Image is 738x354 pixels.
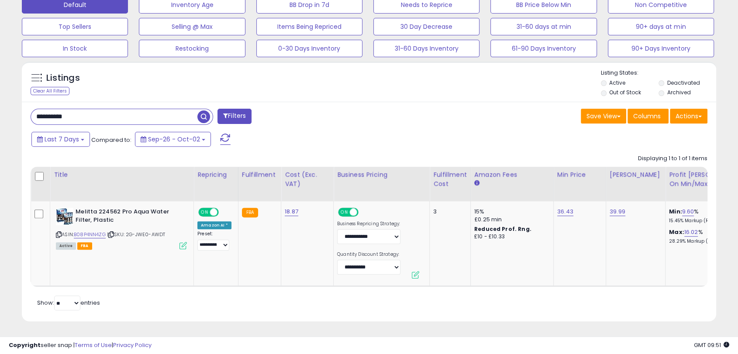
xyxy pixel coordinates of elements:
[610,207,625,216] a: 39.99
[139,40,245,57] button: Restocking
[199,209,210,216] span: ON
[37,299,100,307] span: Show: entries
[339,209,350,216] span: ON
[337,221,400,227] label: Business Repricing Strategy:
[610,170,662,179] div: [PERSON_NAME]
[91,136,131,144] span: Compared to:
[682,207,694,216] a: 9.60
[669,207,682,216] b: Min:
[31,87,69,95] div: Clear All Filters
[242,170,277,179] div: Fulfillment
[581,109,626,124] button: Save View
[76,208,182,226] b: Melitta 224562 Pro Aqua Water Filter, Plastic
[54,170,190,179] div: Title
[217,109,252,124] button: Filters
[669,228,684,236] b: Max:
[373,18,479,35] button: 30 Day Decrease
[285,207,298,216] a: 18.87
[628,109,669,124] button: Columns
[256,40,362,57] button: 0-30 Days Inventory
[31,132,90,147] button: Last 7 Days
[638,155,707,163] div: Displaying 1 to 1 of 1 items
[474,225,531,233] b: Reduced Prof. Rng.
[56,242,76,250] span: All listings currently available for purchase on Amazon
[474,208,547,216] div: 15%
[557,170,602,179] div: Min Price
[56,208,73,225] img: 51XJYgkcfbL._SL40_.jpg
[474,170,550,179] div: Amazon Fees
[217,209,231,216] span: OFF
[667,89,691,96] label: Archived
[557,207,573,216] a: 36.43
[256,18,362,35] button: Items Being Repriced
[608,18,714,35] button: 90+ days at min
[46,72,80,84] h5: Listings
[77,242,92,250] span: FBA
[197,170,235,179] div: Repricing
[197,231,231,251] div: Preset:
[670,109,707,124] button: Actions
[22,18,128,35] button: Top Sellers
[45,135,79,144] span: Last 7 Days
[490,40,597,57] button: 61-90 Days Inventory
[474,179,479,187] small: Amazon Fees.
[135,132,211,147] button: Sep-26 - Oct-02
[433,208,464,216] div: 3
[9,341,152,350] div: seller snap | |
[9,341,41,349] strong: Copyright
[22,40,128,57] button: In Stock
[148,135,200,144] span: Sep-26 - Oct-02
[357,209,371,216] span: OFF
[474,233,547,241] div: £10 - £10.33
[56,208,187,248] div: ASIN:
[684,228,698,237] a: 16.02
[285,170,330,189] div: Cost (Exc. VAT)
[337,251,400,258] label: Quantity Discount Strategy:
[337,170,426,179] div: Business Pricing
[75,341,112,349] a: Terms of Use
[490,18,597,35] button: 31-60 days at min
[113,341,152,349] a: Privacy Policy
[139,18,245,35] button: Selling @ Max
[609,79,625,86] label: Active
[633,112,661,120] span: Columns
[74,231,106,238] a: B08P4NN4ZG
[601,69,716,77] p: Listing States:
[242,208,258,217] small: FBA
[609,89,641,96] label: Out of Stock
[474,216,547,223] div: £0.25 min
[694,341,729,349] span: 2025-10-10 09:51 GMT
[608,40,714,57] button: 90+ Days Inventory
[373,40,479,57] button: 31-60 Days Inventory
[667,79,700,86] label: Deactivated
[433,170,467,189] div: Fulfillment Cost
[197,221,231,229] div: Amazon AI *
[107,231,165,238] span: | SKU: 2G-JWE0-AWDT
